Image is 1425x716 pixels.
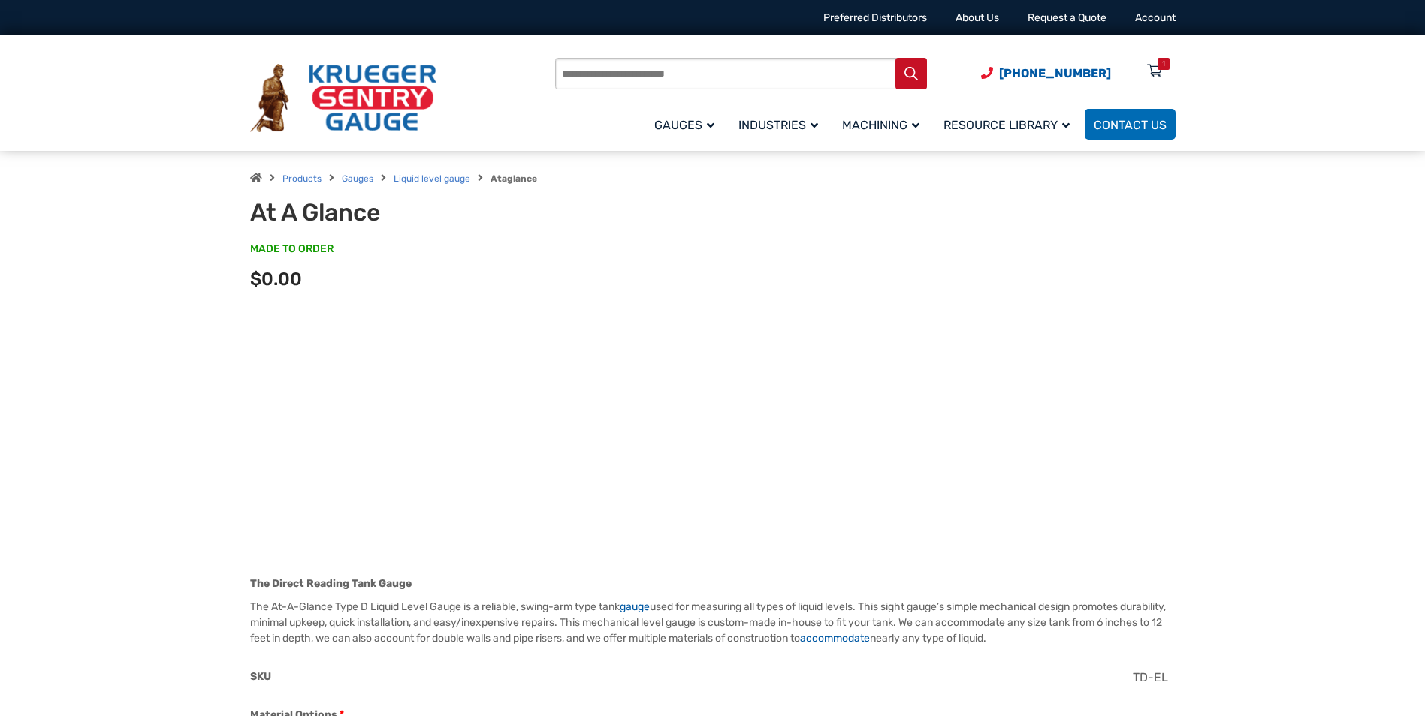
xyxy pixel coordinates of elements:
div: 1 [1162,58,1165,70]
strong: Ataglance [491,173,537,184]
img: Krueger Sentry Gauge [250,64,436,133]
a: accommodate [800,632,870,645]
span: Contact Us [1094,118,1167,132]
p: The At-A-Glance Type D Liquid Level Gauge is a reliable, swing-arm type tank used for measuring a... [250,599,1176,646]
span: TD-EL [1133,670,1168,684]
a: Request a Quote [1028,11,1106,24]
span: [PHONE_NUMBER] [999,66,1111,80]
a: Gauges [342,173,373,184]
a: Contact Us [1085,109,1176,140]
a: Preferred Distributors [823,11,927,24]
h1: At A Glance [250,198,620,227]
a: Account [1135,11,1176,24]
a: Phone Number (920) 434-8860 [981,64,1111,83]
span: Resource Library [943,118,1070,132]
a: gauge [620,600,650,613]
a: Products [282,173,322,184]
a: About Us [956,11,999,24]
strong: The Direct Reading Tank Gauge [250,577,412,590]
span: Gauges [654,118,714,132]
a: Liquid level gauge [394,173,470,184]
a: Gauges [645,107,729,142]
span: Industries [738,118,818,132]
span: $0.00 [250,269,302,290]
span: SKU [250,670,271,683]
span: MADE TO ORDER [250,242,334,257]
a: Resource Library [934,107,1085,142]
span: Machining [842,118,919,132]
a: Machining [833,107,934,142]
a: Industries [729,107,833,142]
